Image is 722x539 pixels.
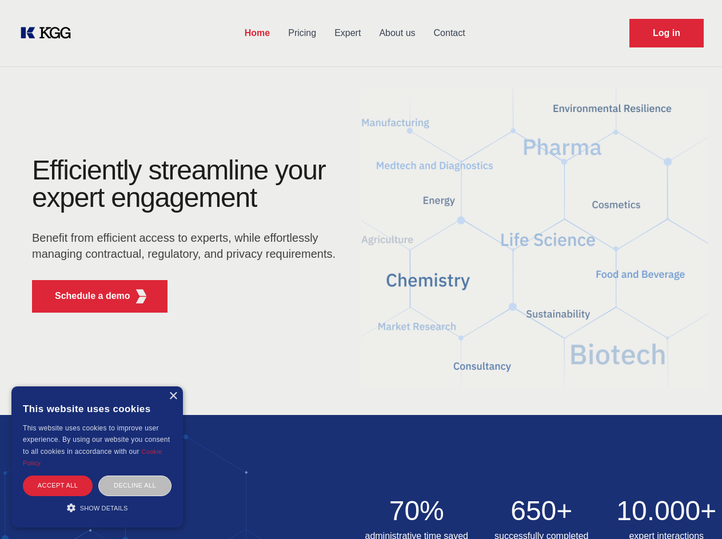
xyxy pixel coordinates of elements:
div: This website uses cookies [23,395,171,422]
a: Cookie Policy [23,448,162,466]
div: Decline all [98,476,171,496]
a: Home [236,18,279,48]
button: Schedule a demoKGG Fifth Element RED [32,280,167,313]
div: Show details [23,502,171,513]
h2: 650+ [486,497,597,525]
a: Contact [425,18,474,48]
h2: 70% [361,497,473,525]
h1: Efficiently streamline your expert engagement [32,157,343,211]
span: Show details [80,505,128,512]
div: Accept all [23,476,93,496]
img: KGG Fifth Element RED [361,74,709,404]
a: Expert [325,18,370,48]
p: Schedule a demo [55,289,130,303]
a: Request Demo [629,19,704,47]
a: KOL Knowledge Platform: Talk to Key External Experts (KEE) [18,24,80,42]
div: Close [169,392,177,401]
img: KGG Fifth Element RED [134,289,149,304]
span: This website uses cookies to improve user experience. By using our website you consent to all coo... [23,424,170,456]
a: About us [370,18,424,48]
p: Benefit from efficient access to experts, while effortlessly managing contractual, regulatory, an... [32,230,343,262]
a: Pricing [279,18,325,48]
